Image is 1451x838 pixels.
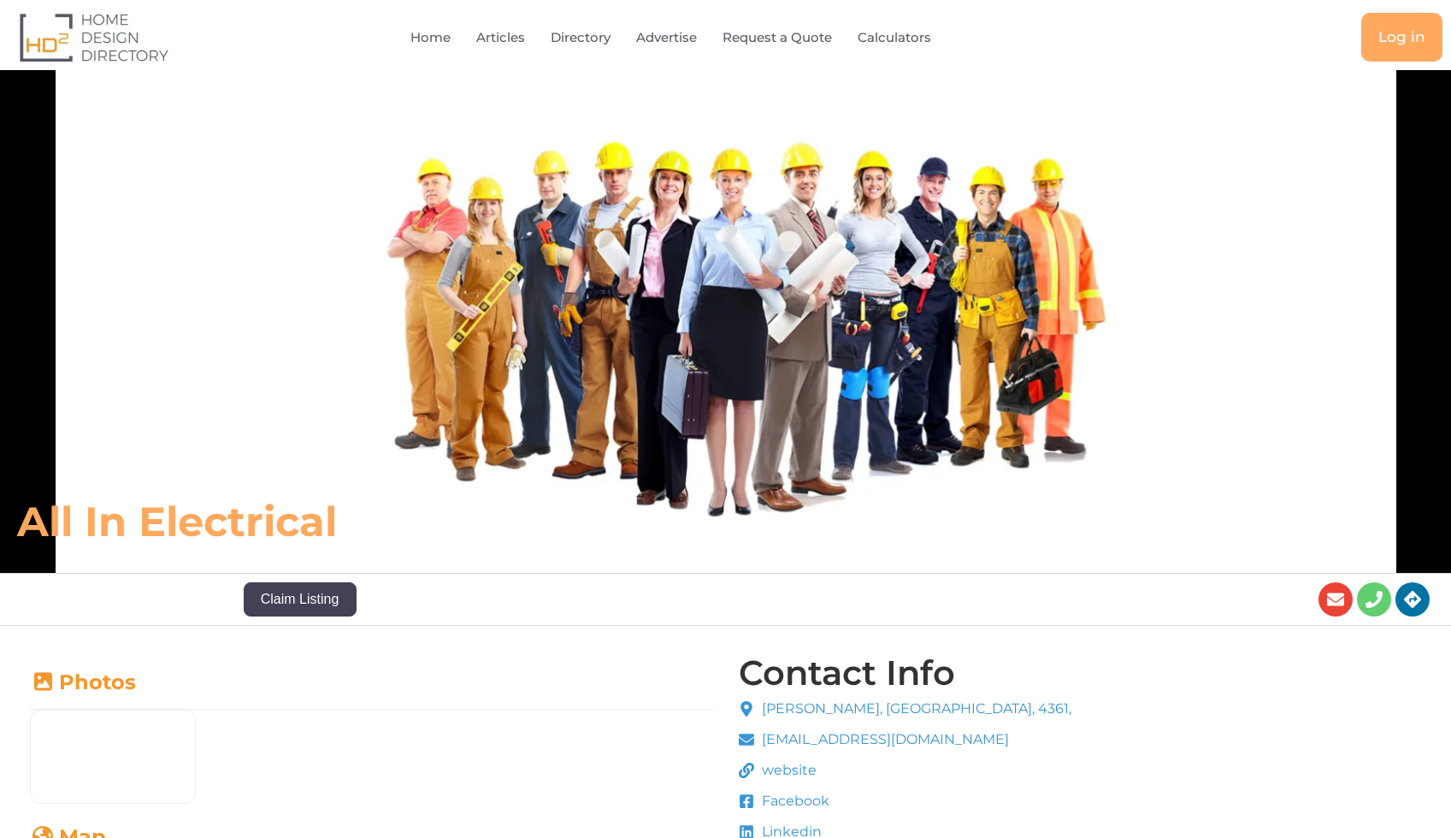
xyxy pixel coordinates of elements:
span: website [758,760,817,781]
a: Photos [30,670,136,694]
a: Home [410,18,451,57]
span: [EMAIL_ADDRESS][DOMAIN_NAME] [758,729,1009,750]
a: Directory [551,18,610,57]
h4: Contact Info [739,656,955,690]
a: Log in [1361,13,1442,62]
button: Claim Listing [244,582,357,617]
img: Mask group (5) [31,711,195,803]
a: [EMAIL_ADDRESS][DOMAIN_NAME] [739,729,1072,750]
span: Facebook [758,791,829,811]
h6: All In Electrical [17,496,1007,547]
a: Advertise [636,18,697,57]
a: Calculators [858,18,931,57]
span: Log in [1378,30,1425,44]
span: [PERSON_NAME], [GEOGRAPHIC_DATA], 4361, [758,699,1071,719]
a: Articles [476,18,525,57]
a: Request a Quote [723,18,832,57]
nav: Menu [295,18,1083,57]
